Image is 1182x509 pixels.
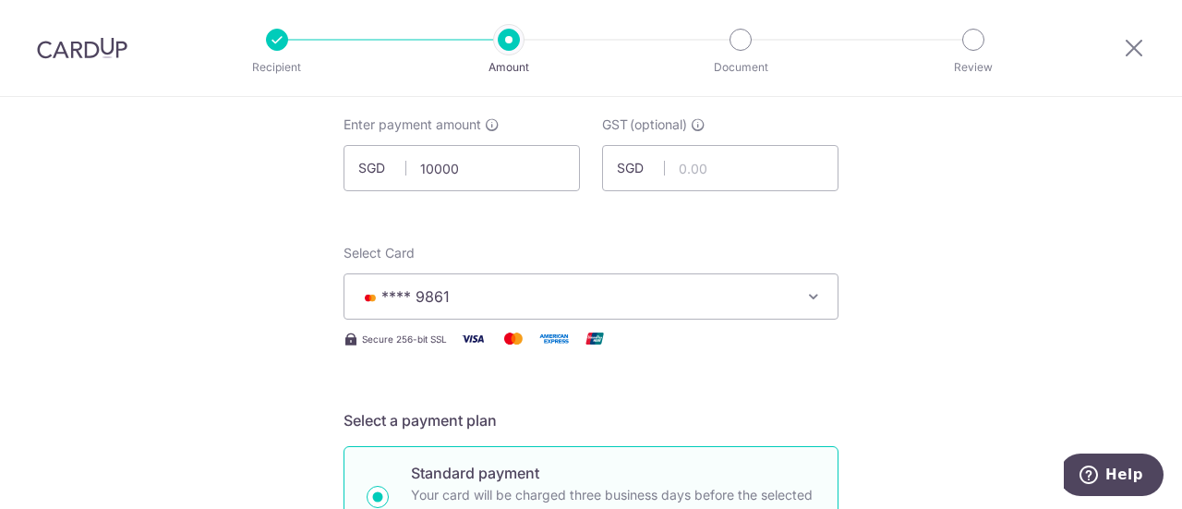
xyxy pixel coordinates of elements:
[672,58,809,77] p: Document
[344,245,415,261] span: translation missing: en.payables.payment_networks.credit_card.summary.labels.select_card
[536,327,573,350] img: American Express
[905,58,1042,77] p: Review
[362,332,447,346] span: Secure 256-bit SSL
[440,58,577,77] p: Amount
[602,145,838,191] input: 0.00
[344,145,580,191] input: 0.00
[358,159,406,177] span: SGD
[495,327,532,350] img: Mastercard
[617,159,665,177] span: SGD
[630,115,687,134] span: (optional)
[344,115,481,134] span: Enter payment amount
[576,327,613,350] img: Union Pay
[359,291,381,304] img: MASTERCARD
[209,58,345,77] p: Recipient
[37,37,127,59] img: CardUp
[454,327,491,350] img: Visa
[602,115,628,134] span: GST
[344,409,838,431] h5: Select a payment plan
[411,462,815,484] p: Standard payment
[1064,454,1164,500] iframe: Opens a widget where you can find more information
